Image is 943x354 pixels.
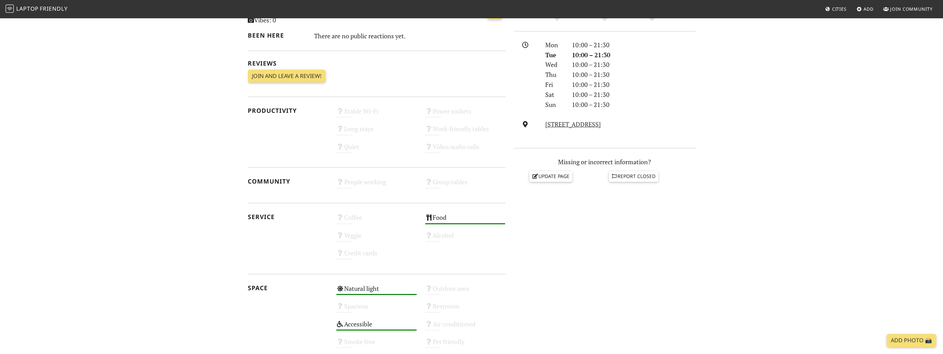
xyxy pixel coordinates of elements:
div: Thu [541,70,567,80]
div: 10:00 – 21:30 [568,70,700,80]
a: Join Community [880,3,935,15]
div: People working [332,176,421,194]
div: Alcohol [421,230,510,247]
div: Video/audio calls [421,141,510,159]
div: Tue [541,50,567,60]
div: Fri [541,80,567,90]
div: Spacious [332,301,421,318]
div: Long stays [332,123,421,141]
div: Credit cards [332,247,421,265]
span: Laptop [16,5,39,12]
h2: Reviews [248,60,506,67]
h2: Been here [248,32,306,39]
div: Veggie [332,230,421,247]
div: Air conditioned [421,318,510,336]
div: Pet friendly [421,336,510,354]
a: Update page [529,171,572,181]
div: Smoke free [332,336,421,354]
div: 10:00 – 21:30 [568,90,700,100]
h2: Productivity [248,107,328,114]
a: Cities [822,3,849,15]
div: Stable Wi-Fi [332,106,421,123]
span: Cities [832,6,847,12]
h2: Community [248,178,328,185]
a: Join and leave a review! [248,70,326,83]
img: LaptopFriendly [6,4,14,13]
div: 10:00 – 21:30 [568,80,700,90]
div: 10:00 – 21:30 [568,100,700,110]
span: Add [864,6,874,12]
a: Add [854,3,876,15]
div: 10:00 – 21:30 [568,60,700,70]
span: Friendly [40,5,67,12]
div: Quiet [332,141,421,159]
div: Work-friendly tables [421,123,510,141]
a: Report closed [609,171,659,181]
div: Mon [541,40,567,50]
div: Natural light [332,283,421,301]
div: Food [421,212,510,229]
div: Sun [541,100,567,110]
div: Accessible [332,318,421,336]
a: LaptopFriendly LaptopFriendly [6,3,68,15]
h2: Space [248,284,328,292]
div: Outdoor area [421,283,510,301]
span: Join Community [890,6,933,12]
div: Power sockets [421,106,510,123]
p: Missing or incorrect information? [514,157,696,167]
div: 10:00 – 21:30 [568,50,700,60]
div: Sat [541,90,567,100]
div: Coffee [332,212,421,229]
div: Restroom [421,301,510,318]
div: 10:00 – 21:30 [568,40,700,50]
div: Group tables [421,176,510,194]
div: There are no public reactions yet. [314,30,506,41]
h2: Service [248,213,328,220]
a: [STREET_ADDRESS] [545,120,601,128]
div: Wed [541,60,567,70]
